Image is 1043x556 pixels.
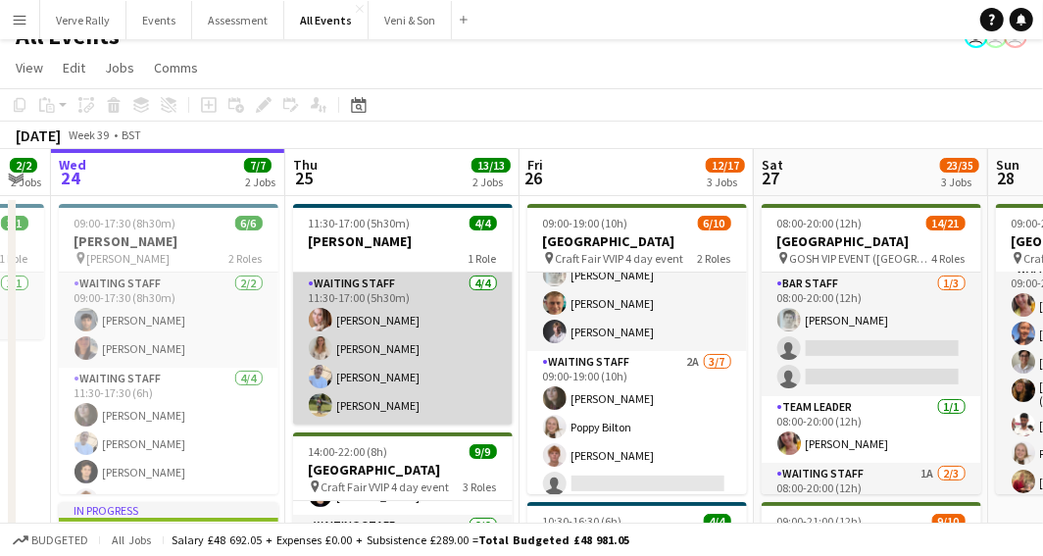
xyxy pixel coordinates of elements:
[8,55,51,80] a: View
[706,158,745,173] span: 12/17
[97,55,142,80] a: Jobs
[293,156,318,174] span: Thu
[293,232,513,250] h3: [PERSON_NAME]
[293,461,513,479] h3: [GEOGRAPHIC_DATA]
[154,59,198,76] span: Comms
[777,514,863,529] span: 09:00-21:00 (12h)
[59,204,278,494] app-job-card: 09:00-17:30 (8h30m)6/6[PERSON_NAME] [PERSON_NAME]2 RolesWaiting Staff2/209:00-17:30 (8h30m)[PERSO...
[74,216,176,230] span: 09:00-17:30 (8h30m)
[244,158,272,173] span: 7/7
[470,216,497,230] span: 4/4
[40,1,126,39] button: Verve Rally
[556,251,684,266] span: Craft Fair VVIP 4 day event
[126,1,192,39] button: Events
[122,127,141,142] div: BST
[762,273,981,396] app-card-role: Bar Staff1/308:00-20:00 (12h)[PERSON_NAME]
[11,175,41,189] div: 2 Jobs
[762,204,981,494] app-job-card: 08:00-20:00 (12h)14/21[GEOGRAPHIC_DATA] GOSH VIP EVENT ([GEOGRAPHIC_DATA][PERSON_NAME])4 RolesBar...
[16,126,61,145] div: [DATE]
[472,158,511,173] span: 13/13
[322,480,450,494] span: Craft Fair VVIP 4 day event
[309,216,411,230] span: 11:30-17:00 (5h30m)
[932,514,966,529] span: 9/10
[543,514,622,529] span: 10:30-16:30 (6h)
[478,532,629,547] span: Total Budgeted £48 981.05
[245,175,275,189] div: 2 Jobs
[59,502,278,518] div: In progress
[172,532,629,547] div: Salary £48 692.05 + Expenses £0.00 + Subsistence £289.00 =
[759,167,783,189] span: 27
[284,1,369,39] button: All Events
[59,156,86,174] span: Wed
[777,216,863,230] span: 08:00-20:00 (12h)
[10,158,37,173] span: 2/2
[524,167,543,189] span: 26
[704,514,731,529] span: 4/4
[926,216,966,230] span: 14/21
[146,55,206,80] a: Comms
[369,1,452,39] button: Veni & Son
[293,273,513,425] app-card-role: Waiting Staff4/411:30-17:00 (5h30m)[PERSON_NAME][PERSON_NAME][PERSON_NAME][PERSON_NAME]
[527,232,747,250] h3: [GEOGRAPHIC_DATA]
[698,251,731,266] span: 2 Roles
[293,204,513,425] app-job-card: 11:30-17:00 (5h30m)4/4[PERSON_NAME]1 RoleWaiting Staff4/411:30-17:00 (5h30m)[PERSON_NAME][PERSON_...
[1,216,28,230] span: 1/1
[762,396,981,463] app-card-role: Team Leader1/108:00-20:00 (12h)[PERSON_NAME]
[59,368,278,520] app-card-role: Waiting Staff4/411:30-17:30 (6h)[PERSON_NAME][PERSON_NAME][PERSON_NAME][PERSON_NAME]
[762,232,981,250] h3: [GEOGRAPHIC_DATA]
[996,156,1019,174] span: Sun
[790,251,932,266] span: GOSH VIP EVENT ([GEOGRAPHIC_DATA][PERSON_NAME])
[56,167,86,189] span: 24
[59,232,278,250] h3: [PERSON_NAME]
[940,158,979,173] span: 23/35
[932,251,966,266] span: 4 Roles
[543,216,628,230] span: 09:00-19:00 (10h)
[707,175,744,189] div: 3 Jobs
[63,59,85,76] span: Edit
[698,216,731,230] span: 6/10
[527,204,747,494] app-job-card: 09:00-19:00 (10h)6/10[GEOGRAPHIC_DATA] Craft Fair VVIP 4 day event2 RolesBar Staff3/309:00-19:00 ...
[470,444,497,459] span: 9/9
[235,216,263,230] span: 6/6
[229,251,263,266] span: 2 Roles
[527,227,747,351] app-card-role: Bar Staff3/309:00-19:00 (10h)[PERSON_NAME][PERSON_NAME][PERSON_NAME]
[762,156,783,174] span: Sat
[993,167,1019,189] span: 28
[527,156,543,174] span: Fri
[108,532,155,547] span: All jobs
[10,530,91,551] button: Budgeted
[464,480,497,494] span: 3 Roles
[31,533,88,547] span: Budgeted
[469,251,497,266] span: 1 Role
[87,251,171,266] span: [PERSON_NAME]
[192,1,284,39] button: Assessment
[105,59,134,76] span: Jobs
[290,167,318,189] span: 25
[59,273,278,368] app-card-role: Waiting Staff2/209:00-17:30 (8h30m)[PERSON_NAME][PERSON_NAME]
[472,175,510,189] div: 2 Jobs
[941,175,978,189] div: 3 Jobs
[55,55,93,80] a: Edit
[309,444,388,459] span: 14:00-22:00 (8h)
[65,127,114,142] span: Week 39
[16,59,43,76] span: View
